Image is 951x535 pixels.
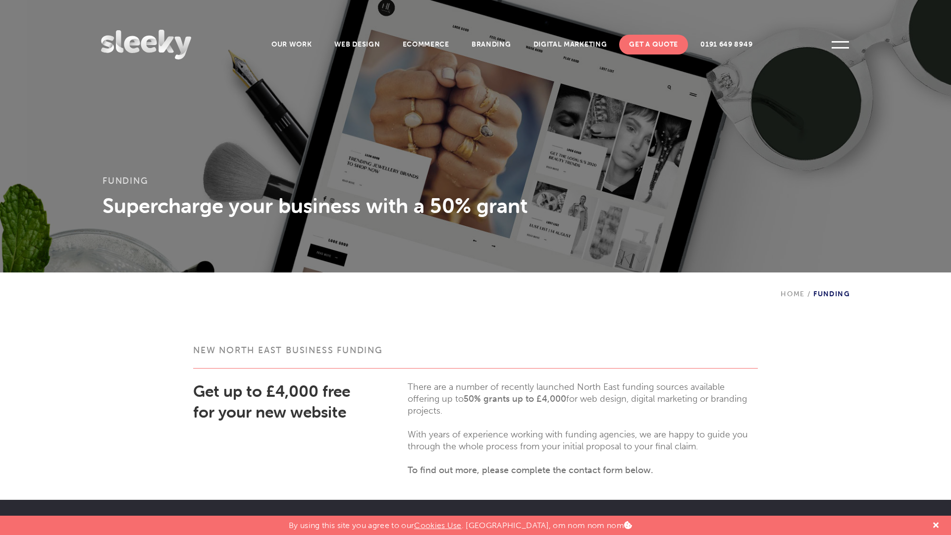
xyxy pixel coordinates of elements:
img: Sleeky Web Design Newcastle [101,30,191,59]
div: Funding [781,272,850,298]
h2: Get up to £4,000 free for your new website [193,381,351,423]
a: Our Work [262,35,322,54]
a: 0191 649 8949 [690,35,762,54]
a: Ecommerce [393,35,459,54]
h3: New North East business funding [193,344,758,369]
a: Branding [462,35,521,54]
strong: 50% grants up to £4,000 [464,393,566,404]
a: Get A Quote [619,35,688,54]
a: Web Design [324,35,390,54]
p: By using this site you agree to our . [GEOGRAPHIC_DATA], om nom nom nom [289,516,632,530]
a: Home [781,290,805,298]
h1: Funding [103,176,848,193]
h3: Supercharge your business with a 50% grant [103,193,848,218]
span: / [805,290,813,298]
strong: To find out more, please complete the contact form below. [408,465,653,476]
a: Digital Marketing [524,35,617,54]
p: With years of experience working with funding agencies, we are happy to guide you through the who... [408,417,758,452]
a: Cookies Use [414,521,462,530]
p: There are a number of recently launched North East funding sources available offering up to for w... [408,381,758,417]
